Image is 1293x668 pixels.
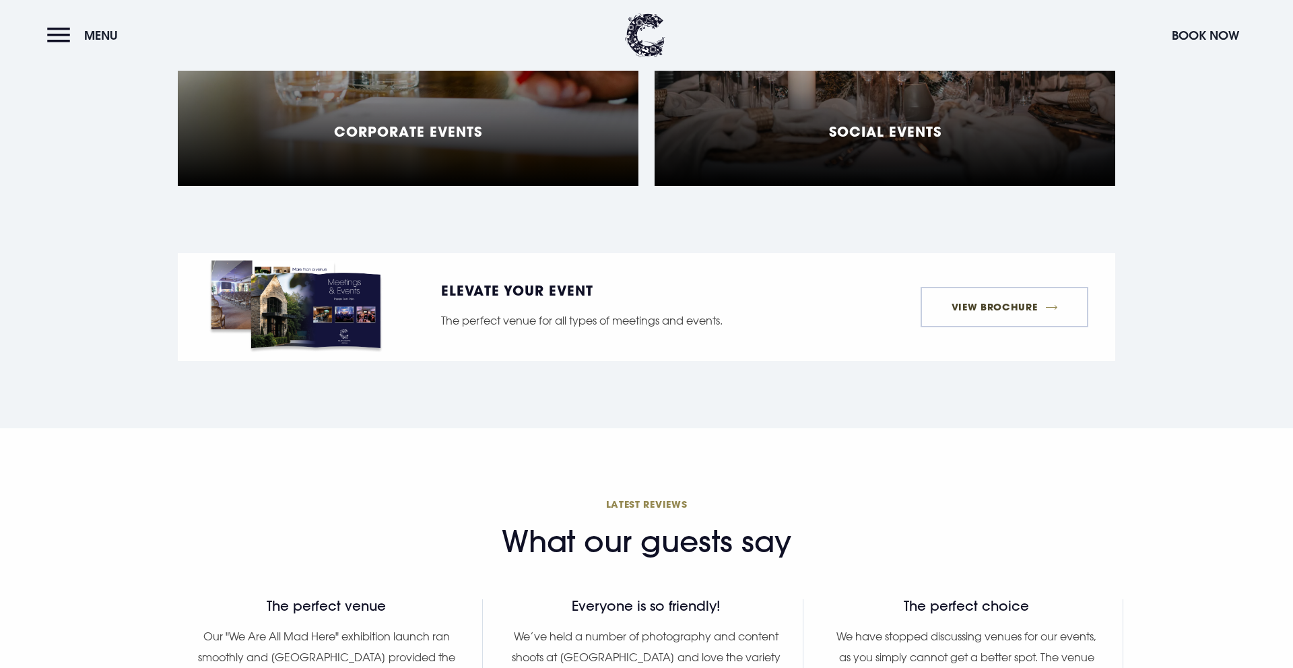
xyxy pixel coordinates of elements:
a: View Brochure [921,287,1088,327]
button: Book Now [1165,21,1246,50]
img: Clandeboye Lodge [625,13,665,57]
img: Meetings events packages brochure, Clandeboye Lodge. [205,253,387,361]
h5: Corporate Events [334,123,482,139]
h5: Social Events [829,123,941,139]
h3: Latest Reviews [170,498,1123,510]
h5: ELEVATE YOUR EVENT [441,283,772,297]
p: The perfect venue for all types of meetings and events. [441,310,772,331]
h4: The perfect choice [830,599,1103,613]
h2: What our guests say [502,524,791,560]
h4: The perfect venue [190,599,463,613]
button: Menu [47,21,125,50]
span: Menu [84,28,118,43]
h4: Everyone is so friendly! [510,599,783,613]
